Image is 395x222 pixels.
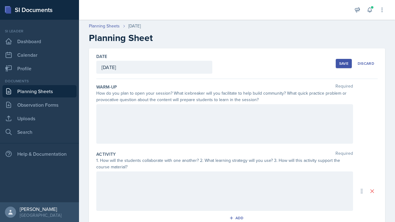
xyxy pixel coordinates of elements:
[128,23,141,29] div: [DATE]
[96,157,353,170] div: 1. How will the students collaborate with one another? 2. What learning strategy will you use? 3....
[2,28,77,34] div: Si leader
[358,61,374,66] div: Discard
[2,78,77,84] div: Documents
[2,126,77,138] a: Search
[2,99,77,111] a: Observation Forms
[2,62,77,75] a: Profile
[89,32,385,43] h2: Planning Sheet
[89,23,120,29] a: Planning Sheets
[2,148,77,160] div: Help & Documentation
[96,90,353,103] div: How do you plan to open your session? What icebreaker will you facilitate to help build community...
[2,49,77,61] a: Calendar
[2,35,77,47] a: Dashboard
[335,84,353,90] span: Required
[96,84,117,90] label: Warm-Up
[335,151,353,157] span: Required
[2,85,77,97] a: Planning Sheets
[354,59,378,68] button: Discard
[2,112,77,125] a: Uploads
[336,59,352,68] button: Save
[20,212,61,218] div: [GEOGRAPHIC_DATA]
[20,206,61,212] div: [PERSON_NAME]
[96,53,107,60] label: Date
[231,216,244,220] div: Add
[96,151,116,157] label: Activity
[339,61,348,66] div: Save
